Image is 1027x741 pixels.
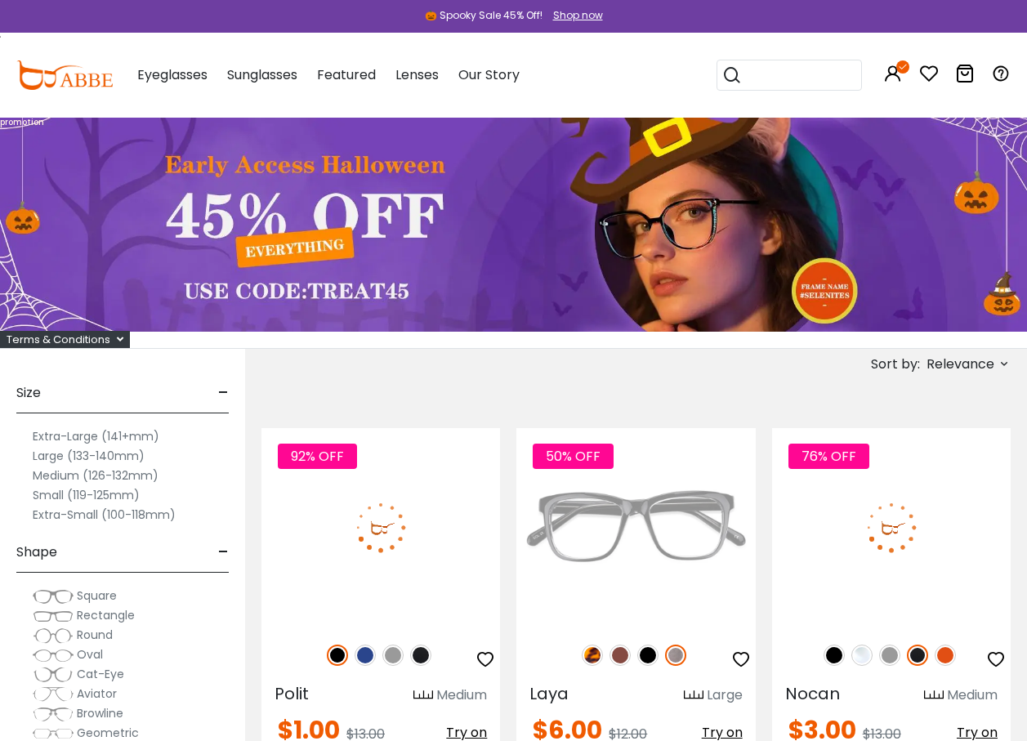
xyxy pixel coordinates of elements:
[77,725,139,741] span: Geometric
[77,587,117,604] span: Square
[33,608,74,624] img: Rectangle.png
[395,65,439,84] span: Lenses
[317,65,376,84] span: Featured
[77,607,135,623] span: Rectangle
[788,444,869,469] span: 76% OFF
[33,505,176,525] label: Extra-Small (100-118mm)
[582,645,603,666] img: Leopard
[261,428,500,627] img: Black Polit - TR ,Universal Bridge Fit
[410,645,431,666] img: Matte Black
[33,485,140,505] label: Small (119-125mm)
[785,682,840,705] span: Nocan
[33,667,74,683] img: Cat-Eye.png
[33,647,74,663] img: Oval.png
[545,8,603,22] a: Shop now
[33,588,74,605] img: Square.png
[77,627,113,643] span: Round
[227,65,297,84] span: Sunglasses
[355,645,376,666] img: Blue
[16,60,113,90] img: abbeglasses.com
[879,645,900,666] img: Gray
[637,645,659,666] img: Black
[278,444,357,469] span: 92% OFF
[16,373,41,413] span: Size
[77,646,103,663] span: Oval
[218,373,229,413] span: -
[610,645,631,666] img: Brown
[382,645,404,666] img: Gray
[77,705,123,721] span: Browline
[871,355,920,373] span: Sort by:
[458,65,520,84] span: Our Story
[218,533,229,572] span: -
[33,686,74,703] img: Aviator.png
[935,645,956,666] img: Orange
[665,645,686,666] img: Gun
[436,685,487,705] div: Medium
[33,706,74,722] img: Browline.png
[927,350,994,379] span: Relevance
[907,645,928,666] img: Matte Black
[137,65,208,84] span: Eyeglasses
[529,682,569,705] span: Laya
[553,8,603,23] div: Shop now
[33,426,159,446] label: Extra-Large (141+mm)
[425,8,543,23] div: 🎃 Spooky Sale 45% Off!
[413,690,433,702] img: size ruler
[33,446,145,466] label: Large (133-140mm)
[824,645,845,666] img: Black
[533,444,614,469] span: 50% OFF
[947,685,998,705] div: Medium
[707,685,743,705] div: Large
[16,533,57,572] span: Shape
[516,428,755,627] img: Gun Laya - Plastic ,Universal Bridge Fit
[851,645,873,666] img: Clear
[684,690,703,702] img: size ruler
[924,690,944,702] img: size ruler
[327,645,348,666] img: Black
[33,466,159,485] label: Medium (126-132mm)
[772,428,1011,627] img: Matte-black Nocan - TR ,Universal Bridge Fit
[77,685,117,702] span: Aviator
[275,682,309,705] span: Polit
[33,627,74,644] img: Round.png
[77,666,124,682] span: Cat-Eye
